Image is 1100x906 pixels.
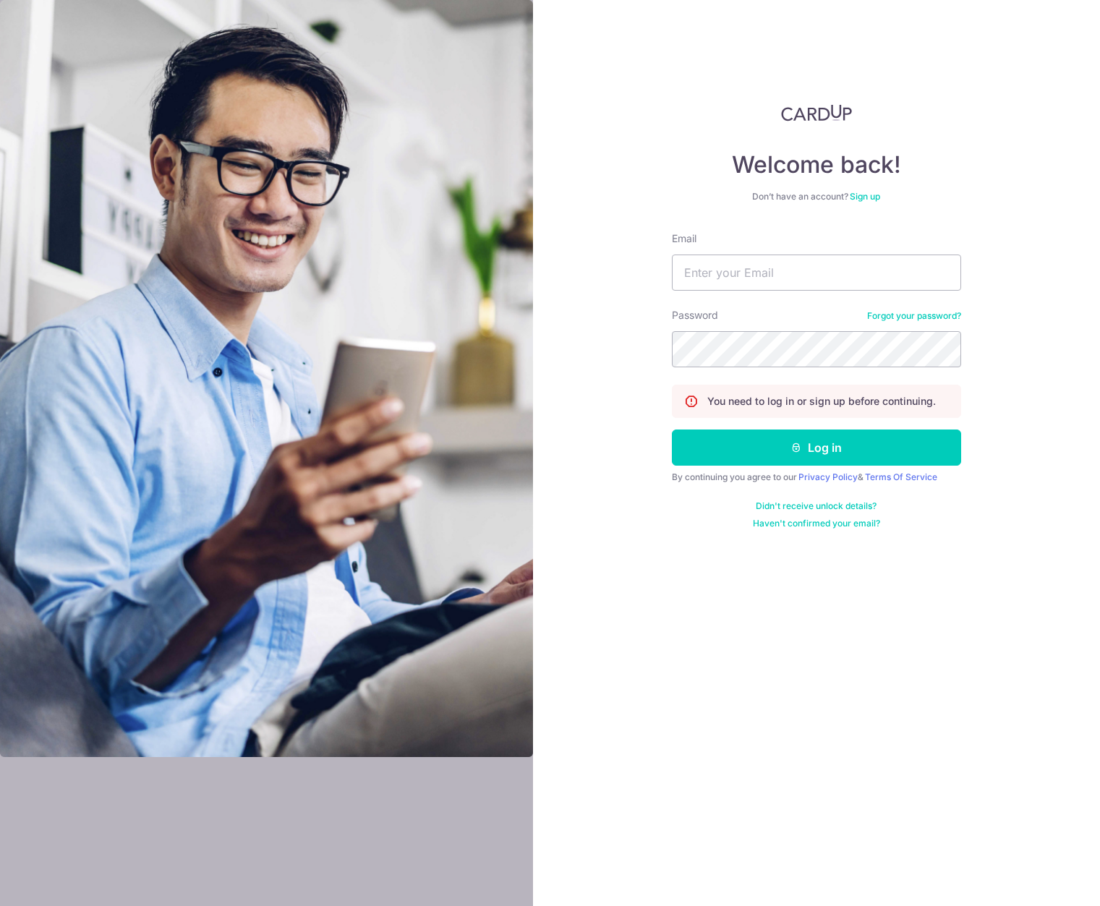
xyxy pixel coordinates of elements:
[672,308,718,322] label: Password
[672,150,961,179] h4: Welcome back!
[672,191,961,202] div: Don’t have an account?
[798,471,858,482] a: Privacy Policy
[672,231,696,246] label: Email
[756,500,877,512] a: Didn't receive unlock details?
[850,191,880,202] a: Sign up
[672,430,961,466] button: Log in
[867,310,961,322] a: Forgot your password?
[781,104,852,121] img: CardUp Logo
[672,255,961,291] input: Enter your Email
[865,471,937,482] a: Terms Of Service
[672,471,961,483] div: By continuing you agree to our &
[753,518,880,529] a: Haven't confirmed your email?
[707,394,936,409] p: You need to log in or sign up before continuing.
